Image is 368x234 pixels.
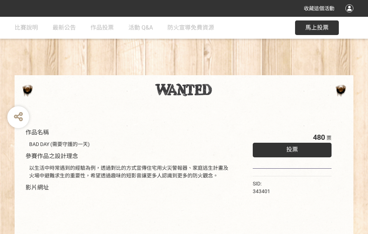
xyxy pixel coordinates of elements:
a: 比賽說明 [15,17,38,39]
span: 作品投票 [90,24,114,31]
div: 以生活中時常遇到的經驗為例，透過對比的方式宣傳住宅用火災警報器、家庭逃生計畫及火場中避難求生的重要性，希望透過趣味的短影音讓更多人認識到更多的防火觀念。 [29,164,231,180]
span: 馬上投票 [305,24,329,31]
div: BAD DAY (需要守護的一天) [29,141,231,148]
a: 防火宣導免費資源 [167,17,214,39]
button: 馬上投票 [295,20,339,35]
span: 投票 [286,146,298,153]
span: 防火宣導免費資源 [167,24,214,31]
span: 活動 Q&A [128,24,153,31]
a: 活動 Q&A [128,17,153,39]
span: 480 [313,133,325,142]
span: SID: 343401 [253,181,270,194]
iframe: Facebook Share [272,180,309,187]
a: 最新公告 [53,17,76,39]
span: 收藏這個活動 [304,5,334,11]
span: 影片網址 [26,184,49,191]
span: 最新公告 [53,24,76,31]
a: 作品投票 [90,17,114,39]
span: 作品名稱 [26,129,49,136]
span: 參賽作品之設計理念 [26,153,78,160]
span: 比賽說明 [15,24,38,31]
span: 票 [326,135,332,141]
